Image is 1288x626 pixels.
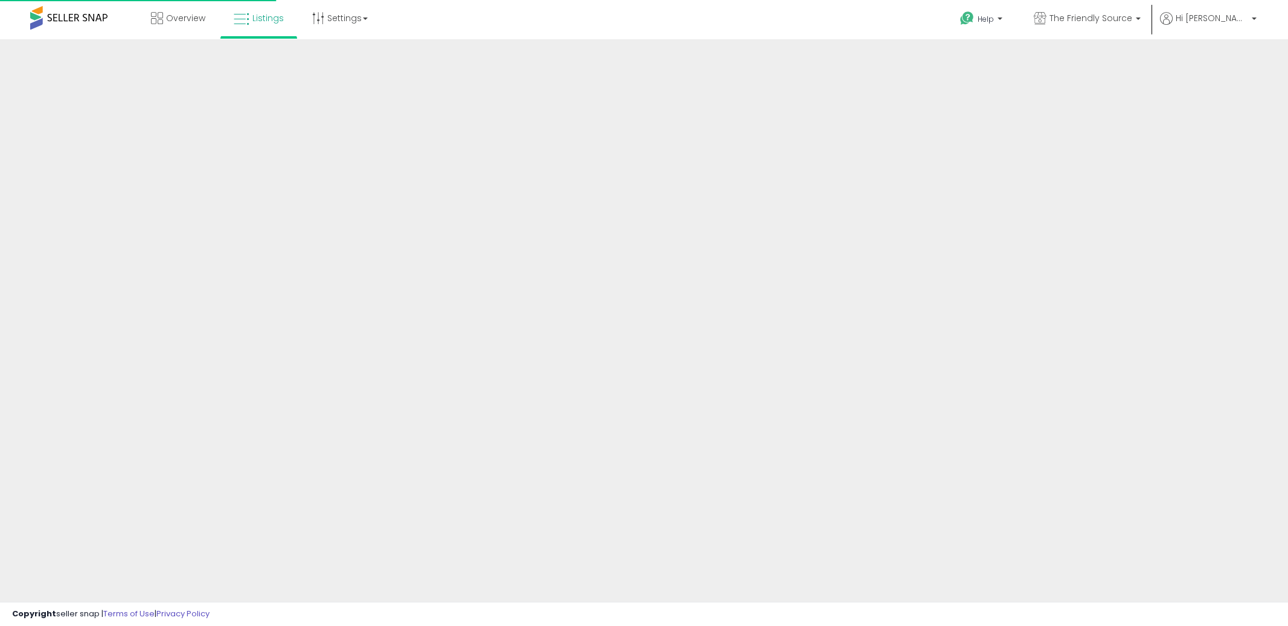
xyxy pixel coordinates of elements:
[1160,12,1257,39] a: Hi [PERSON_NAME]
[978,14,994,24] span: Help
[960,11,975,26] i: Get Help
[1176,12,1248,24] span: Hi [PERSON_NAME]
[1049,12,1132,24] span: The Friendly Source
[950,2,1014,39] a: Help
[252,12,284,24] span: Listings
[166,12,205,24] span: Overview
